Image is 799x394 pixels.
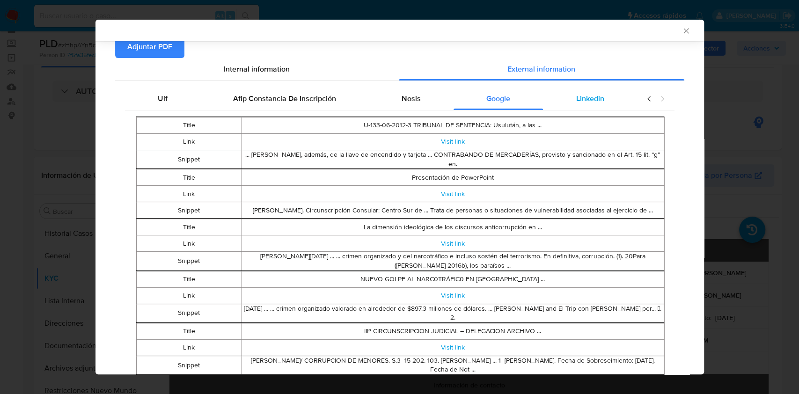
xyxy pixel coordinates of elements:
[682,26,690,35] button: Cerrar ventana
[242,117,664,134] td: U-133-06-2012-3 TRIBUNAL DE SENTENCIA: Usulután, a las ...
[136,169,242,186] td: Title
[576,93,604,104] span: Linkedin
[136,235,242,252] td: Link
[233,93,336,104] span: Afip Constancia De Inscripción
[136,323,242,339] td: Title
[136,202,242,219] td: Snippet
[242,323,664,339] td: IIIº CIRCUNSCRIPCION JUDICIAL – DELEGACION ARCHIVO ...
[242,169,664,186] td: Presentación de PowerPoint
[242,304,664,322] td: [DATE] ... ... crimen organizado valorado en alrededor de $897.3 millones de dólares. ... [PERSON...
[441,291,465,300] a: Visit link
[441,189,465,198] a: Visit link
[136,304,242,322] td: Snippet
[125,88,637,110] div: Detailed external info
[115,36,184,58] button: Adjuntar PDF
[127,36,172,57] span: Adjuntar PDF
[136,287,242,304] td: Link
[136,271,242,287] td: Title
[136,134,242,150] td: Link
[402,93,421,104] span: Nosis
[242,202,664,219] td: [PERSON_NAME]. Circunscripción Consular: Centro Sur de ... Trata de personas o situaciones de vul...
[441,137,465,146] a: Visit link
[136,186,242,202] td: Link
[441,343,465,352] a: Visit link
[441,239,465,248] a: Visit link
[136,356,242,374] td: Snippet
[242,271,664,287] td: NUEVO GOLPE AL NARC0TRÁFIC0 EN [GEOGRAPHIC_DATA] ...
[507,64,575,74] span: External information
[136,219,242,235] td: Title
[242,219,664,235] td: La dimensión ideológica de los discursos anticorrupción en ...
[224,64,290,74] span: Internal information
[95,20,704,374] div: closure-recommendation-modal
[136,339,242,356] td: Link
[136,117,242,134] td: Title
[136,150,242,169] td: Snippet
[486,93,510,104] span: Google
[242,252,664,270] td: [PERSON_NAME][DATE] ... ... crimen organizado y del narcotráfico e incluso sostén del terrorismo....
[242,150,664,169] td: ... [PERSON_NAME], además, de la llave de encendido y tarjeta ... CONTRABANDO DE MERCADERÍAS, pre...
[242,356,664,374] td: [PERSON_NAME]/ CORRUPCION DE MENORES. S.3- 15-202. 103. [PERSON_NAME] ... 1- [PERSON_NAME]. Fecha...
[115,58,684,80] div: Detailed info
[136,252,242,270] td: Snippet
[158,93,168,104] span: Uif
